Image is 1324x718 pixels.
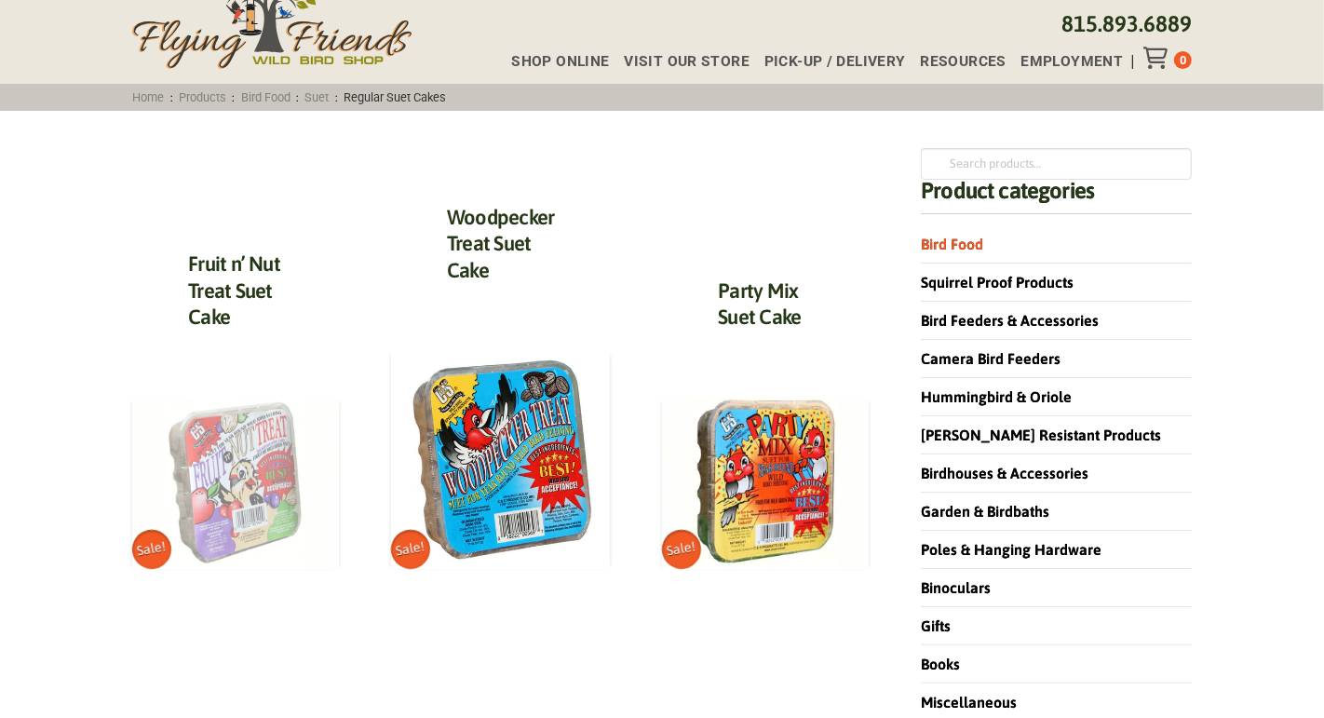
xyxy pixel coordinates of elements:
[235,90,296,104] a: Bird Food
[921,312,1099,329] a: Bird Feeders & Accessories
[1143,47,1174,69] div: Toggle Off Canvas Content
[905,55,1006,70] a: Resources
[921,503,1049,520] a: Garden & Birdbaths
[624,55,750,70] span: Visit Our Store
[496,55,609,70] a: Shop Online
[1061,11,1192,36] a: 815.893.6889
[921,350,1061,367] a: Camera Bird Feeders
[921,180,1192,214] h4: Product categories
[338,90,453,104] span: Regular Suet Cakes
[127,90,170,104] a: Home
[921,148,1192,180] input: Search products…
[388,526,434,572] span: Sale!
[299,90,335,104] a: Suet
[920,55,1007,70] span: Resources
[129,526,175,572] span: Sale!
[921,465,1088,481] a: Birdhouses & Accessories
[1021,55,1124,70] span: Employment
[921,656,960,672] a: Books
[609,55,749,70] a: Visit Our Store
[659,526,705,572] span: Sale!
[921,617,951,634] a: Gifts
[921,388,1072,405] a: Hummingbird & Oriole
[921,579,991,596] a: Binoculars
[750,55,906,70] a: Pick-up / Delivery
[921,427,1161,443] a: [PERSON_NAME] Resistant Products
[718,278,801,330] a: Party Mix Suet Cake
[447,205,554,282] a: Woodpecker Treat Suet Cake
[173,90,233,104] a: Products
[1007,55,1124,70] a: Employment
[921,694,1017,711] a: Miscellaneous
[1180,53,1186,67] span: 0
[921,274,1074,291] a: Squirrel Proof Products
[188,251,280,329] a: Fruit n’ Nut Treat Suet Cake
[921,236,983,252] a: Bird Food
[764,55,906,70] span: Pick-up / Delivery
[921,541,1101,558] a: Poles & Hanging Hardware
[511,55,609,70] span: Shop Online
[127,90,453,104] span: : : : :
